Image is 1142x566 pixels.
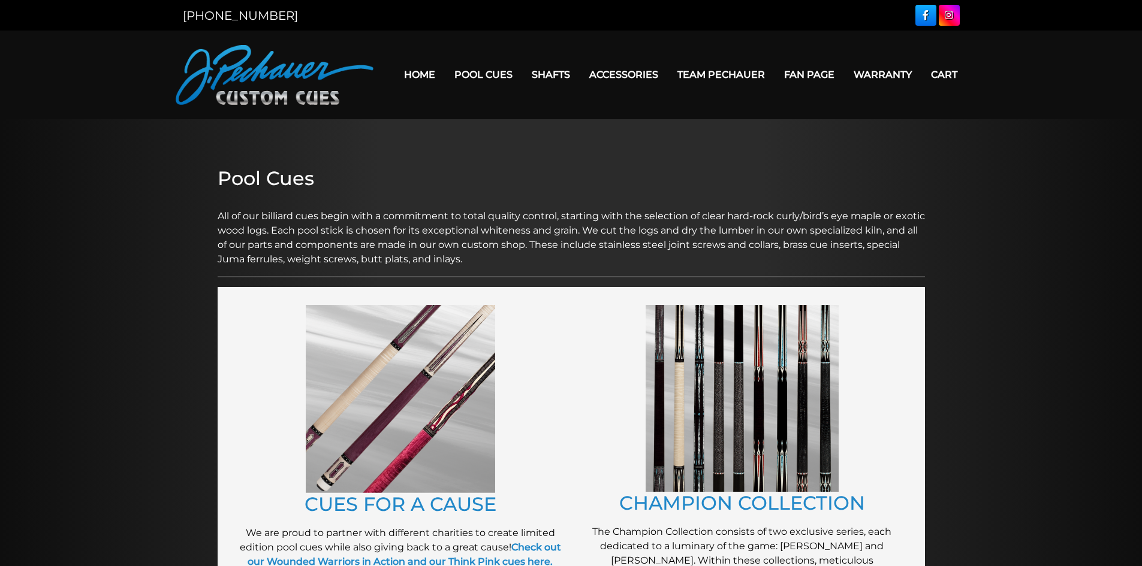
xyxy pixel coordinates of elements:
img: Pechauer Custom Cues [176,45,373,105]
a: [PHONE_NUMBER] [183,8,298,23]
h2: Pool Cues [218,167,925,190]
a: Team Pechauer [668,59,775,90]
a: CHAMPION COLLECTION [619,491,865,514]
a: Pool Cues [445,59,522,90]
a: Home [394,59,445,90]
a: Warranty [844,59,921,90]
a: Shafts [522,59,580,90]
a: CUES FOR A CAUSE [305,492,496,516]
p: All of our billiard cues begin with a commitment to total quality control, starting with the sele... [218,195,925,267]
a: Cart [921,59,967,90]
a: Accessories [580,59,668,90]
a: Fan Page [775,59,844,90]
